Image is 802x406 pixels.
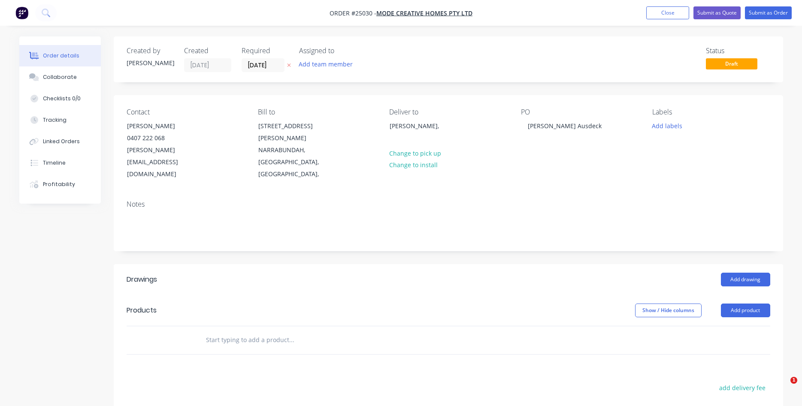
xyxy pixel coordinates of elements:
[258,120,330,144] div: [STREET_ADDRESS][PERSON_NAME]
[43,180,75,188] div: Profitability
[721,304,770,317] button: Add product
[242,47,289,55] div: Required
[382,120,468,147] div: [PERSON_NAME],
[127,47,174,55] div: Created by
[43,95,81,102] div: Checklists 0/0
[19,152,101,174] button: Timeline
[127,144,198,180] div: [PERSON_NAME][EMAIL_ADDRESS][DOMAIN_NAME]
[19,131,101,152] button: Linked Orders
[384,147,445,159] button: Change to pick up
[706,47,770,55] div: Status
[184,47,231,55] div: Created
[294,58,357,70] button: Add team member
[652,108,770,116] div: Labels
[258,108,375,116] div: Bill to
[120,120,206,180] div: [PERSON_NAME]0407 222 068[PERSON_NAME][EMAIL_ADDRESS][DOMAIN_NAME]
[43,52,79,60] div: Order details
[19,45,101,66] button: Order details
[251,120,337,180] div: [STREET_ADDRESS][PERSON_NAME]NARRABUNDAH, [GEOGRAPHIC_DATA], [GEOGRAPHIC_DATA],
[43,116,67,124] div: Tracking
[19,66,101,88] button: Collaborate
[330,9,376,17] span: Order #25030 -
[206,331,377,349] input: Start typing to add a product...
[19,174,101,195] button: Profitability
[127,120,198,132] div: [PERSON_NAME]
[127,132,198,144] div: 0407 222 068
[15,6,28,19] img: Factory
[521,108,639,116] div: PO
[376,9,472,17] a: MODE CREATIVE HOMES PTY LTD
[127,200,770,208] div: Notes
[648,120,687,131] button: Add labels
[390,120,461,132] div: [PERSON_NAME],
[19,88,101,109] button: Checklists 0/0
[43,138,80,145] div: Linked Orders
[693,6,741,19] button: Submit as Quote
[521,120,608,132] div: [PERSON_NAME] Ausdeck
[773,377,793,397] iframe: Intercom live chat
[721,273,770,286] button: Add drawing
[43,159,66,167] div: Timeline
[790,377,797,384] span: 1
[127,274,157,285] div: Drawings
[127,305,157,316] div: Products
[258,144,330,180] div: NARRABUNDAH, [GEOGRAPHIC_DATA], [GEOGRAPHIC_DATA],
[715,382,770,394] button: add delivery fee
[299,58,357,70] button: Add team member
[127,108,244,116] div: Contact
[706,58,757,69] span: Draft
[745,6,792,19] button: Submit as Order
[19,109,101,131] button: Tracking
[646,6,689,19] button: Close
[43,73,77,81] div: Collaborate
[389,108,507,116] div: Deliver to
[127,58,174,67] div: [PERSON_NAME]
[635,304,702,317] button: Show / Hide columns
[384,159,442,171] button: Change to install
[299,47,385,55] div: Assigned to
